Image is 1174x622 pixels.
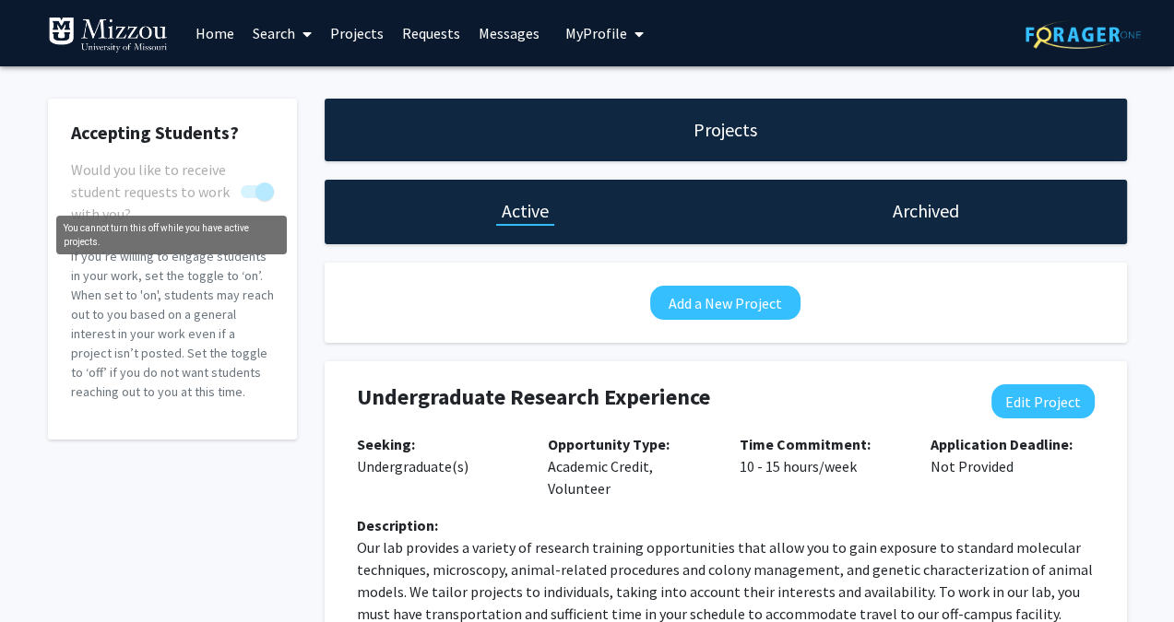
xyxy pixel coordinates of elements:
img: ForagerOne Logo [1026,20,1141,49]
b: Opportunity Type: [548,435,670,453]
b: Time Commitment: [740,435,871,453]
b: Application Deadline: [931,435,1073,453]
a: Search [243,1,321,65]
div: Description: [357,514,1095,536]
div: You cannot turn this off while you have active projects. [56,216,287,254]
a: Messages [469,1,549,65]
h2: Accepting Students? [71,122,274,144]
img: University of Missouri Logo [48,17,168,53]
h1: Active [502,198,549,224]
p: Undergraduate(s) [357,433,521,477]
b: Seeking: [357,435,415,453]
a: Requests [393,1,469,65]
a: Home [186,1,243,65]
h1: Projects [694,117,757,143]
h4: Undergraduate Research Experience [357,384,962,411]
h1: Archived [893,198,959,224]
div: You cannot turn this off while you have active projects. [71,158,274,203]
p: 10 - 15 hours/week [740,433,904,477]
p: Not Provided [931,433,1095,477]
button: Edit Project [991,384,1095,418]
span: Would you like to receive student requests to work with you? [71,158,233,225]
p: Academic Credit, Volunteer [548,433,712,499]
button: Add a New Project [650,286,800,320]
span: My Profile [565,24,627,42]
a: Projects [321,1,393,65]
iframe: Chat [14,539,78,608]
p: If you’re willing to engage students in your work, set the toggle to ‘on’. When set to 'on', stud... [71,247,274,402]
